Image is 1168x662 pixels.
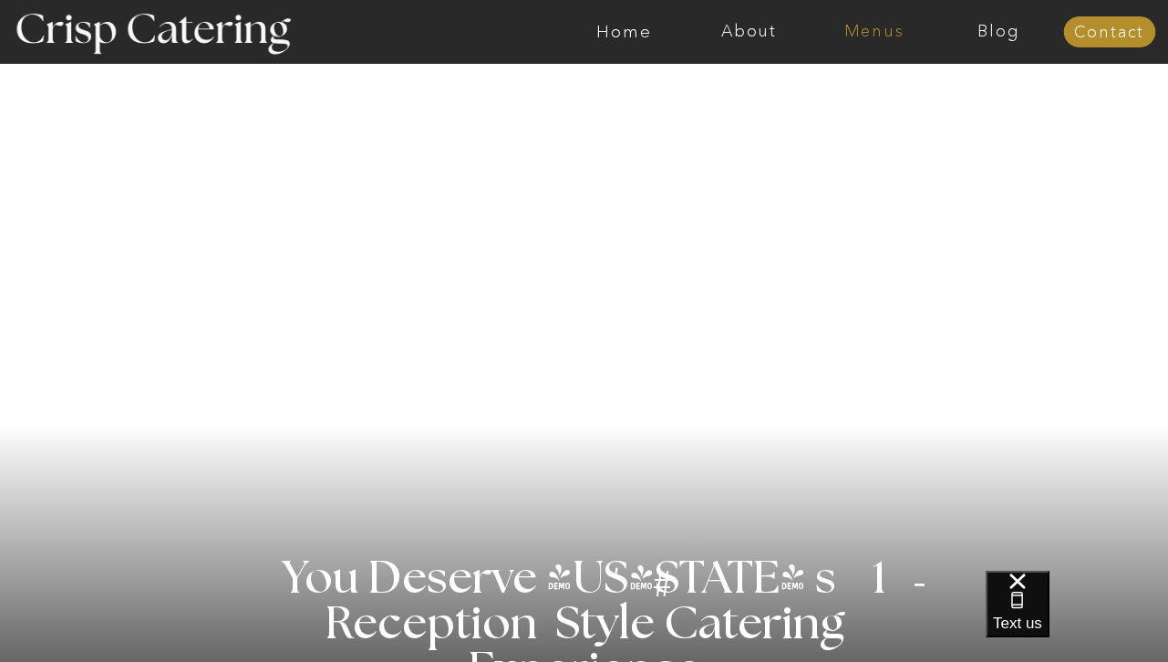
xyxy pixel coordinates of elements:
h3: ' [579,557,654,603]
iframe: podium webchat widget bubble [986,571,1168,662]
a: About [687,23,811,41]
h3: # [613,566,717,619]
a: Blog [936,23,1061,41]
a: Contact [1063,24,1155,42]
a: Menus [811,23,936,41]
h3: ' [878,535,931,639]
a: Home [562,23,687,41]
